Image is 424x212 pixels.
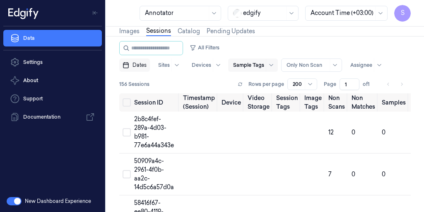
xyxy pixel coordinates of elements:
[3,54,102,71] a: Settings
[382,129,385,136] span: 0
[352,129,355,136] span: 0
[123,170,131,178] button: Select row
[383,78,407,90] nav: pagination
[3,109,102,125] a: Documentation
[207,27,255,36] a: Pending Updates
[352,171,355,178] span: 0
[186,41,223,54] button: All Filters
[134,157,174,191] span: 50909a4c-2961-4f0b-aa2c-14d5c6a57d0a
[325,93,348,112] th: Non Scans
[328,129,334,136] span: 12
[248,80,284,88] p: Rows per page
[394,5,411,22] button: S
[119,58,150,72] button: Dates
[132,61,147,69] span: Dates
[89,6,102,19] button: Toggle Navigation
[131,93,180,112] th: Session ID
[301,93,325,112] th: Image Tags
[244,93,273,112] th: Video Storage
[123,98,131,107] button: Select all
[328,171,332,178] span: 7
[3,30,102,46] a: Data
[382,171,385,178] span: 0
[218,93,244,112] th: Device
[378,93,409,112] th: Samples
[146,27,171,36] a: Sessions
[119,27,140,36] a: Images
[3,72,102,89] button: About
[348,93,378,112] th: Non Matches
[3,90,102,107] a: Support
[363,80,376,88] span: of 1
[123,128,131,136] button: Select row
[324,80,336,88] span: Page
[180,93,218,112] th: Timestamp (Session)
[273,93,301,112] th: Session Tags
[134,115,174,149] span: 2b8c4fef-289a-4d03-b981-77e6a44a343e
[119,80,149,88] span: 156 Sessions
[178,27,200,36] a: Catalog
